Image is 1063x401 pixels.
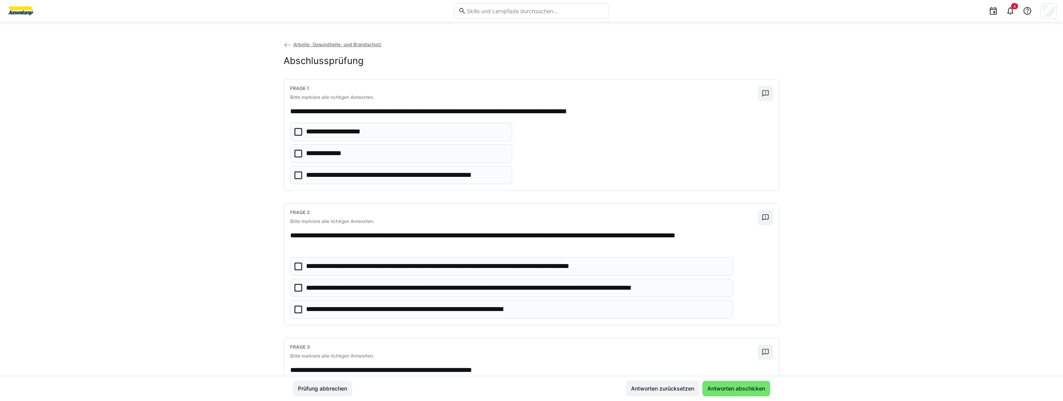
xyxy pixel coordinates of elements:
span: 4 [1013,4,1016,9]
button: Prüfung abbrechen [293,381,352,396]
h2: Abschlussprüfung [284,55,364,67]
h4: Frage 1 [290,86,758,91]
button: Antworten abschicken [702,381,770,396]
p: Bitte markiere alle richtigen Antworten. [290,218,758,225]
span: Antworten zurücksetzen [630,385,695,392]
span: Antworten abschicken [706,385,766,392]
h4: Frage 3 [290,344,758,350]
p: Bitte markiere alle richtigen Antworten. [290,94,758,100]
input: Skills und Lernpfade durchsuchen… [466,7,605,14]
span: Prüfung abbrechen [297,385,348,392]
button: Antworten zurücksetzen [626,381,699,396]
a: Arbeits- Gesundheits- und Brandschutz [284,41,382,47]
span: Arbeits- Gesundheits- und Brandschutz [293,41,382,47]
h4: Frage 2 [290,210,758,215]
p: Bitte markiere alle richtigen Antworten. [290,353,758,359]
